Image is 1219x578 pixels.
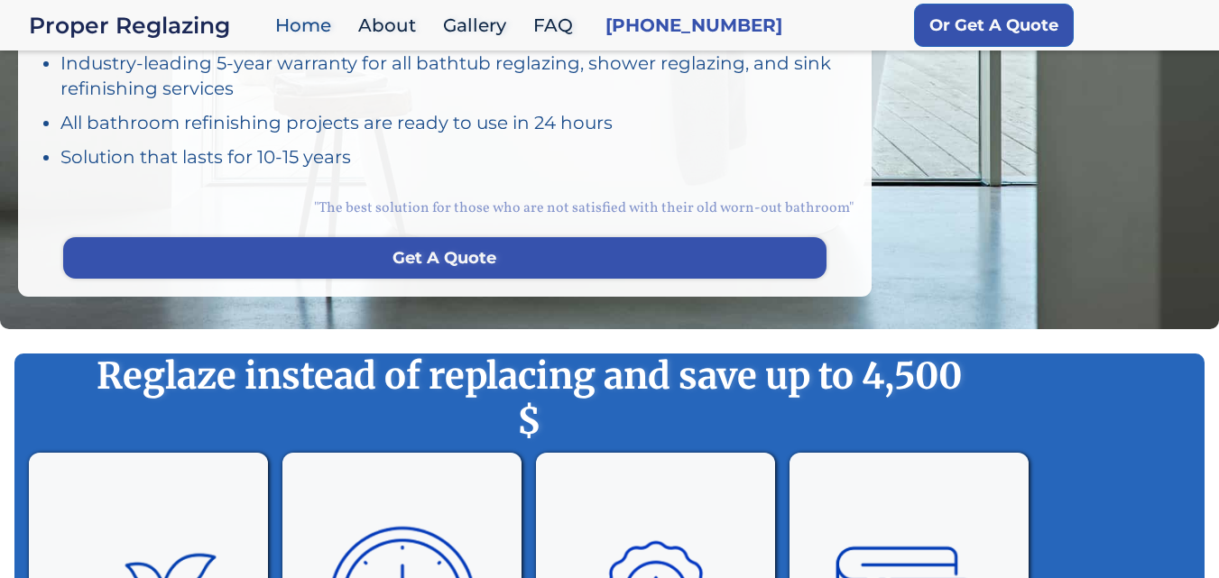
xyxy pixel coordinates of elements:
[605,13,782,38] a: [PHONE_NUMBER]
[63,237,827,279] a: Get A Quote
[29,13,266,38] div: Proper Reglazing
[266,6,349,45] a: Home
[29,13,266,38] a: home
[65,353,993,444] strong: Reglaze instead of replacing and save up to 4,500 $
[349,6,434,45] a: About
[60,110,854,135] div: All bathroom refinishing projects are ready to use in 24 hours
[434,6,524,45] a: Gallery
[914,4,1074,47] a: Or Get A Quote
[524,6,591,45] a: FAQ
[60,50,854,101] div: Industry-leading 5-year warranty for all bathtub reglazing, shower reglazing, and sink refinishin...
[36,179,854,237] div: "The best solution for those who are not satisfied with their old worn-out bathroom"
[60,144,854,170] div: Solution that lasts for 10-15 years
